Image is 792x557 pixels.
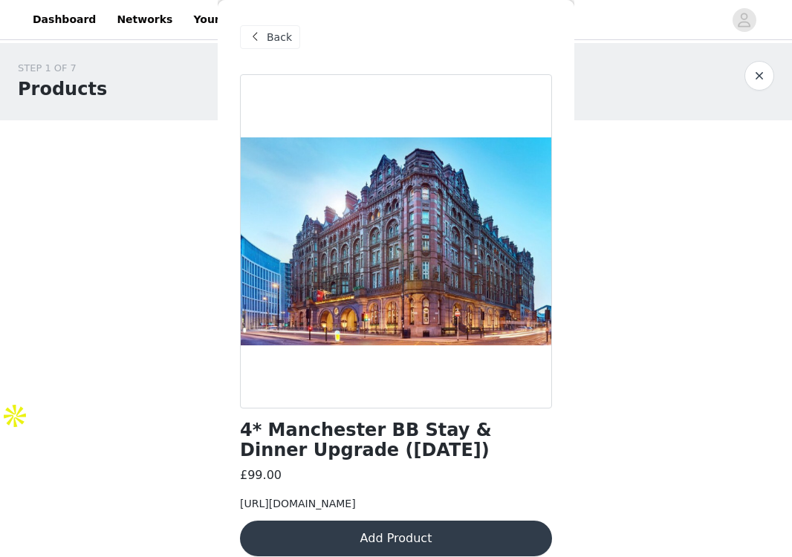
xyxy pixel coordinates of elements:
[240,521,552,556] button: Add Product
[24,3,105,36] a: Dashboard
[240,420,552,460] h1: 4* Manchester BB Stay & Dinner Upgrade ([DATE])
[240,498,356,509] span: [URL][DOMAIN_NAME]
[18,61,107,76] div: STEP 1 OF 7
[267,30,292,45] span: Back
[108,3,181,36] a: Networks
[737,8,751,32] div: avatar
[240,466,282,484] h3: £99.00
[18,76,107,102] h1: Products
[184,3,263,36] a: Your Links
